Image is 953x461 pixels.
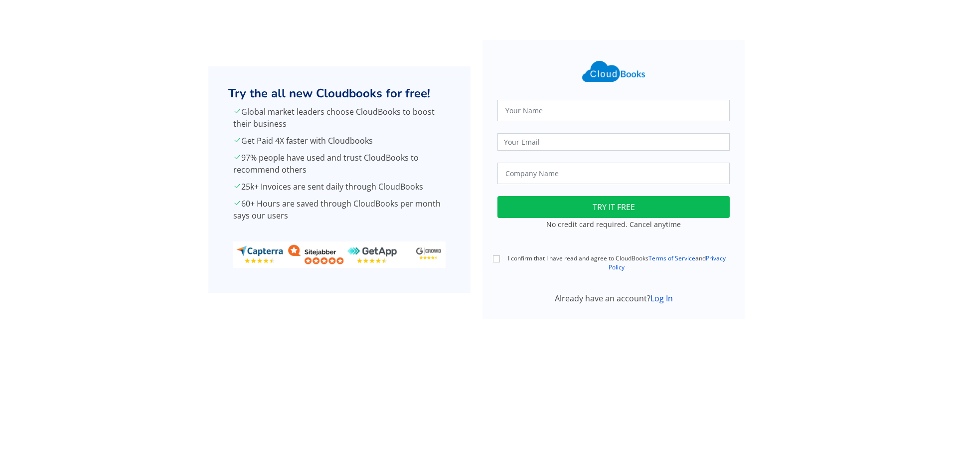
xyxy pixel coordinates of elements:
button: TRY IT FREE [497,196,730,218]
a: Log In [650,293,673,304]
div: Already have an account? [491,292,736,304]
input: Company Name [497,163,730,184]
p: Get Paid 4X faster with Cloudbooks [233,135,446,147]
img: ratings_banner.png [233,241,446,268]
p: 60+ Hours are saved through CloudBooks per month says our users [233,198,446,222]
input: Your Email [497,133,730,151]
small: No credit card required. Cancel anytime [546,220,681,229]
h2: Try the all new Cloudbooks for free! [228,86,451,101]
img: Cloudbooks Logo [576,55,651,88]
a: Terms of Service [648,254,695,262]
a: Privacy Policy [609,254,726,271]
label: I confirm that I have read and agree to CloudBooks and [503,254,730,272]
p: Global market leaders choose CloudBooks to boost their business [233,106,446,130]
p: 25k+ Invoices are sent daily through CloudBooks [233,181,446,193]
p: 97% people have used and trust CloudBooks to recommend others [233,152,446,176]
input: Your Name [497,100,730,121]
